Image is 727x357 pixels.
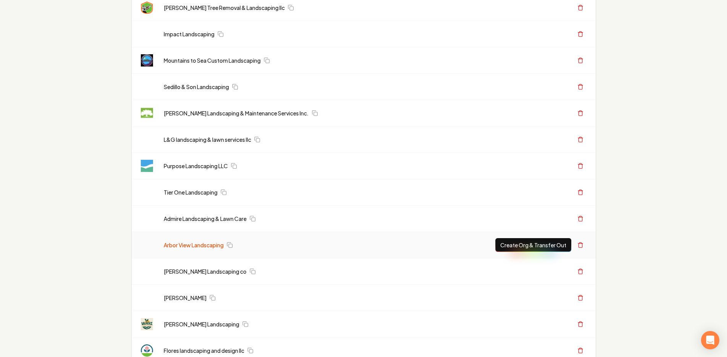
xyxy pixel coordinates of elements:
a: Arbor View Landscaping [164,241,224,249]
img: Mountains to Sea Custom Landscaping logo [141,54,153,67]
a: Mountains to Sea Custom Landscaping [164,57,261,64]
img: Cox Tree Removal & Landscaping llc logo [141,2,153,14]
a: Tier One Landscaping [164,188,218,196]
a: Flores landscaping and design llc [164,347,244,354]
a: [PERSON_NAME] [164,294,206,302]
img: Flores landscaping and design llc logo [141,344,153,357]
a: Impact Landscaping [164,30,214,38]
a: Sedillo & Son Landscaping [164,83,229,91]
img: Valadez Landscaping logo [141,318,153,330]
img: Marroquin's Landscaping & Maintenance Services Inc. logo [141,107,153,119]
a: [PERSON_NAME] Landscaping & Maintenance Services Inc. [164,109,309,117]
button: Create Org & Transfer Out [495,238,571,252]
img: Purpose Landscaping LLC logo [141,160,153,172]
a: Purpose Landscaping LLC [164,162,228,170]
div: Open Intercom Messenger [701,331,719,349]
a: [PERSON_NAME] Tree Removal & Landscaping llc [164,4,285,11]
a: [PERSON_NAME] Landscaping co [164,268,247,275]
a: Admire Landscaping & Lawn Care [164,215,247,222]
a: L&G landscaping & lawn services llc [164,136,251,143]
a: [PERSON_NAME] Landscaping [164,320,239,328]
